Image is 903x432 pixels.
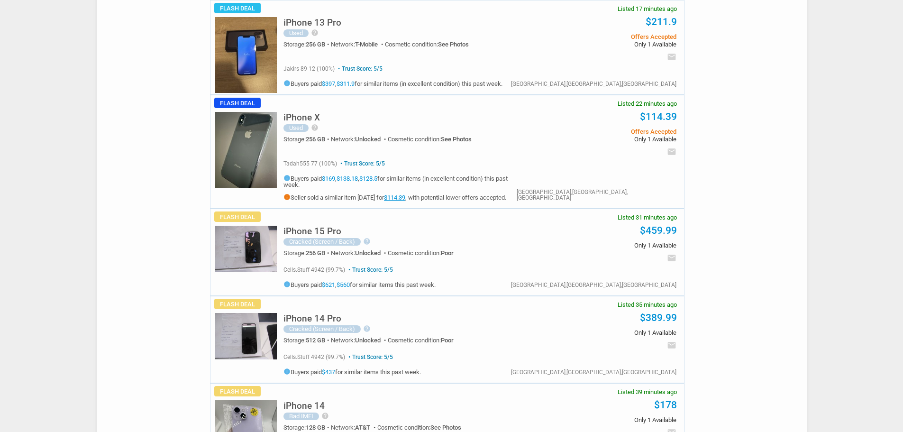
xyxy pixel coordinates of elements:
[311,29,319,37] i: help
[283,80,502,87] h5: Buyers paid , for similar items (in excellent condition) this past week.
[331,250,388,256] div: Network:
[347,267,393,273] span: Trust Score: 5/5
[438,41,469,48] span: See Photos
[347,354,393,360] span: Trust Score: 5/5
[283,20,341,27] a: iPhone 13 Pro
[322,80,335,87] a: $397
[283,175,291,182] i: info
[667,340,676,350] i: email
[283,337,331,343] div: Storage:
[283,316,341,323] a: iPhone 14 Pro
[283,29,309,37] div: Used
[283,314,341,323] h5: iPhone 14 Pro
[388,136,472,142] div: Cosmetic condition:
[363,325,371,332] i: help
[283,403,325,410] a: iPhone 14
[646,16,677,28] a: $211.9
[338,160,385,167] span: Trust Score: 5/5
[214,299,261,309] span: Flash Deal
[283,136,331,142] div: Storage:
[283,193,291,201] i: info
[306,337,325,344] span: 512 GB
[283,354,345,360] span: cells.stuff 4942 (99.7%)
[283,80,291,87] i: info
[441,249,454,257] span: Poor
[283,193,517,201] h5: Seller sold a similar item [DATE] for , with potential lower offers accepted.
[384,194,405,201] a: $114.39
[283,113,320,122] h5: iPhone X
[388,250,454,256] div: Cosmetic condition:
[283,18,341,27] h5: iPhone 13 Pro
[283,175,517,188] h5: Buyers paid , , for similar items (in excellent condition) this past week.
[214,211,261,222] span: Flash Deal
[511,282,676,288] div: [GEOGRAPHIC_DATA],[GEOGRAPHIC_DATA],[GEOGRAPHIC_DATA]
[511,369,676,375] div: [GEOGRAPHIC_DATA],[GEOGRAPHIC_DATA],[GEOGRAPHIC_DATA]
[331,136,388,142] div: Network:
[355,424,370,431] span: AT&T
[640,225,677,236] a: $459.99
[321,412,329,420] i: help
[215,112,277,188] img: s-l225.jpg
[377,424,461,431] div: Cosmetic condition:
[283,65,335,72] span: jakirs-89 12 (100%)
[283,368,291,375] i: info
[283,413,319,420] div: Bad IMEI
[355,337,381,344] span: Unlocked
[322,175,335,182] a: $169
[306,41,325,48] span: 256 GB
[283,325,361,333] div: Cracked (Screen / Back)
[283,238,361,246] div: Cracked (Screen / Back)
[306,136,325,143] span: 256 GB
[337,175,358,182] a: $138.18
[306,249,325,257] span: 256 GB
[283,115,320,122] a: iPhone X
[533,129,676,135] span: Offers Accepted
[214,3,261,13] span: Flash Deal
[283,229,341,236] a: iPhone 15 Pro
[618,302,677,308] span: Listed 35 minutes ago
[533,34,676,40] span: Offers Accepted
[322,368,335,376] a: $437
[336,65,383,72] span: Trust Score: 5/5
[283,281,436,288] h5: Buyers paid , for similar items this past week.
[640,312,677,323] a: $389.99
[667,147,676,156] i: email
[533,242,676,248] span: Only 1 Available
[511,81,676,87] div: [GEOGRAPHIC_DATA],[GEOGRAPHIC_DATA],[GEOGRAPHIC_DATA]
[355,41,378,48] span: T-Mobile
[363,238,371,245] i: help
[533,41,676,47] span: Only 1 Available
[215,17,277,93] img: s-l225.jpg
[385,41,469,47] div: Cosmetic condition:
[215,226,277,272] img: s-l225.jpg
[283,424,331,431] div: Storage:
[533,330,676,336] span: Only 1 Available
[215,313,277,359] img: s-l225.jpg
[618,214,677,221] span: Listed 31 minutes ago
[618,389,677,395] span: Listed 39 minutes ago
[311,124,319,131] i: help
[331,41,385,47] div: Network:
[283,368,421,375] h5: Buyers paid for similar items this past week.
[337,281,350,288] a: $560
[618,6,677,12] span: Listed 17 minutes ago
[283,267,345,273] span: cells.stuff 4942 (99.7%)
[355,136,381,143] span: Unlocked
[214,386,261,396] span: Flash Deal
[355,249,381,257] span: Unlocked
[322,281,335,288] a: $621
[331,424,377,431] div: Network:
[283,41,331,47] div: Storage:
[359,175,377,182] a: $128.5
[430,424,461,431] span: See Photos
[441,337,454,344] span: Poor
[388,337,454,343] div: Cosmetic condition:
[283,281,291,288] i: info
[667,253,676,263] i: email
[331,337,388,343] div: Network:
[306,424,325,431] span: 128 GB
[441,136,472,143] span: See Photos
[283,160,337,167] span: tadah555 77 (100%)
[283,227,341,236] h5: iPhone 15 Pro
[533,136,676,142] span: Only 1 Available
